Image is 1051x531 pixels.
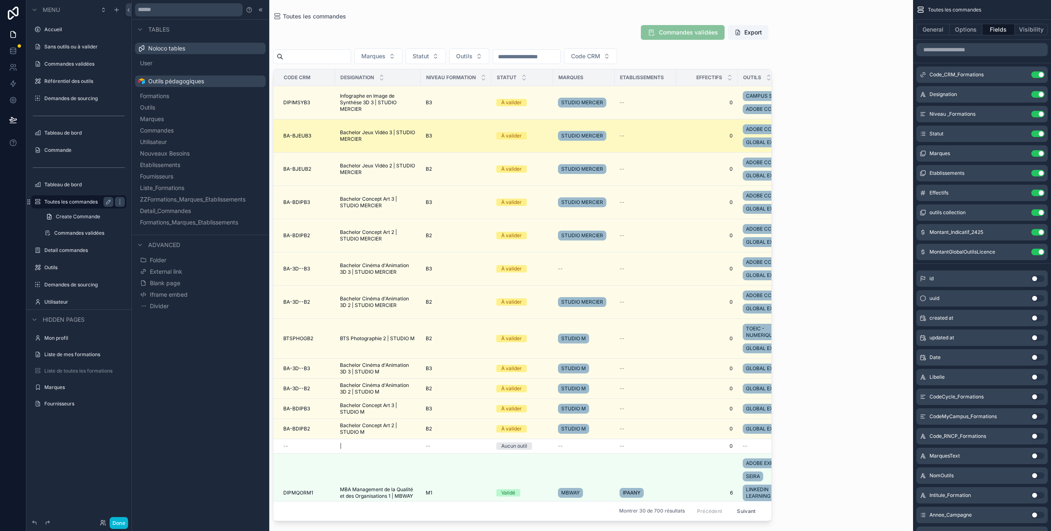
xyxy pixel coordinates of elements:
a: CAMPUS SKILLS [743,91,789,101]
a: GLOBAL EXAM [743,304,784,314]
a: Detail commandes [44,247,125,254]
div: À valider [501,335,522,342]
a: B2 [426,232,486,239]
a: ADOBE CC [743,104,775,114]
a: GLOBAL EXAM [743,343,784,353]
button: Iframe embed [138,289,262,300]
a: GLOBAL EXAM [743,204,784,214]
span: Statut [413,52,429,60]
a: -- [620,166,671,172]
label: Fournisseurs [44,401,125,407]
a: 0 [681,199,733,206]
a: B3 [426,365,486,372]
a: ADOBE CC [743,191,775,201]
a: STUDIO MERCIER [558,163,610,176]
a: DIPIMSYB3 [283,99,330,106]
span: BA-BJEUB2 [283,166,311,172]
span: GLOBAL EXAM [746,345,781,352]
label: Marques [44,384,125,391]
a: Infographe en Image de Synthèse 3D 3 | STUDIO MERCIER [340,93,416,112]
span: B2 [426,232,432,239]
span: Formations_Marques_Etablissements [140,218,238,227]
span: -- [620,385,624,392]
span: B3 [426,405,432,412]
button: Utilisateur [138,136,262,148]
button: Fields [982,24,1015,35]
a: Commande [44,147,125,153]
a: GLOBAL EXAM [743,270,784,280]
span: -- [620,299,624,305]
span: B2 [426,335,432,342]
span: -- [620,365,624,372]
span: GLOBAL EXAM [746,272,781,279]
span: ZZFormations_Marques_Etablissements [140,195,246,204]
button: Select Button [354,48,402,64]
button: Nouveaux Besoins [138,148,262,159]
a: B3 [426,405,486,412]
button: Formations [138,90,262,102]
a: 0 [681,265,733,272]
a: -- [620,199,671,206]
a: 0 [681,133,733,139]
span: Utilisateur [140,138,167,146]
a: Commandes validées [54,230,125,236]
a: B3 [426,265,486,272]
a: ADOBE CCGLOBAL EXAM [743,189,794,215]
span: STUDIO M [561,405,586,412]
span: Bachelor Concept Art 3 | STUDIO MERCIER [340,196,416,209]
a: À valider [496,335,548,342]
a: -- [558,265,610,272]
a: -- [620,299,671,305]
a: ADOBE CCGLOBAL EXAM [743,123,794,149]
span: User [140,59,152,67]
span: GLOBAL EXAM [746,385,781,392]
a: STUDIO MERCIER [558,129,610,142]
a: STUDIO MERCIER [558,196,610,209]
span: Bachelor Concept Art 2 | STUDIO MERCIER [340,229,416,242]
a: BA-BDIPB3 [283,199,330,206]
span: BA-3D--B2 [283,385,310,392]
label: Commandes validées [44,61,125,67]
a: ADOBE CCGLOBAL EXAM [743,156,794,182]
span: Nouveaux Besoins [140,149,190,158]
a: ADOBE CC [743,257,775,267]
span: Toutes les commandes [283,12,346,21]
a: 0 [681,99,733,106]
a: B3 [426,133,486,139]
a: -- [620,232,671,239]
span: 0 [681,335,733,342]
span: -- [620,99,624,106]
span: B3 [426,99,432,106]
label: Demandes de sourcing [44,282,125,288]
a: À valider [496,365,548,372]
span: BA-3D--B2 [283,299,310,305]
button: Detail_Commandes [138,205,262,217]
a: STUDIO M [558,332,610,345]
a: À valider [496,99,548,106]
button: Divider [138,300,262,312]
span: STUDIO MERCIER [561,99,603,106]
a: B2 [426,385,486,392]
button: Select Button [449,48,489,64]
span: Blank page [150,279,180,287]
a: GLOBAL EXAM [743,382,794,395]
a: BTS Photographie 2 | STUDIO M [340,335,416,342]
a: Sans outils ou à valider [44,43,125,50]
a: STUDIO M [558,404,589,414]
a: -- [620,265,671,272]
span: STUDIO M [561,385,586,392]
div: À valider [501,365,522,372]
label: Mon profil [44,335,125,341]
span: 0 [681,232,733,239]
a: ADOBE CC [743,291,775,300]
a: Liste de toutes les formations [44,368,125,374]
div: À valider [501,405,522,412]
a: Tableau de bord [44,130,125,136]
button: Select Button [406,48,446,64]
a: 0 [681,299,733,305]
